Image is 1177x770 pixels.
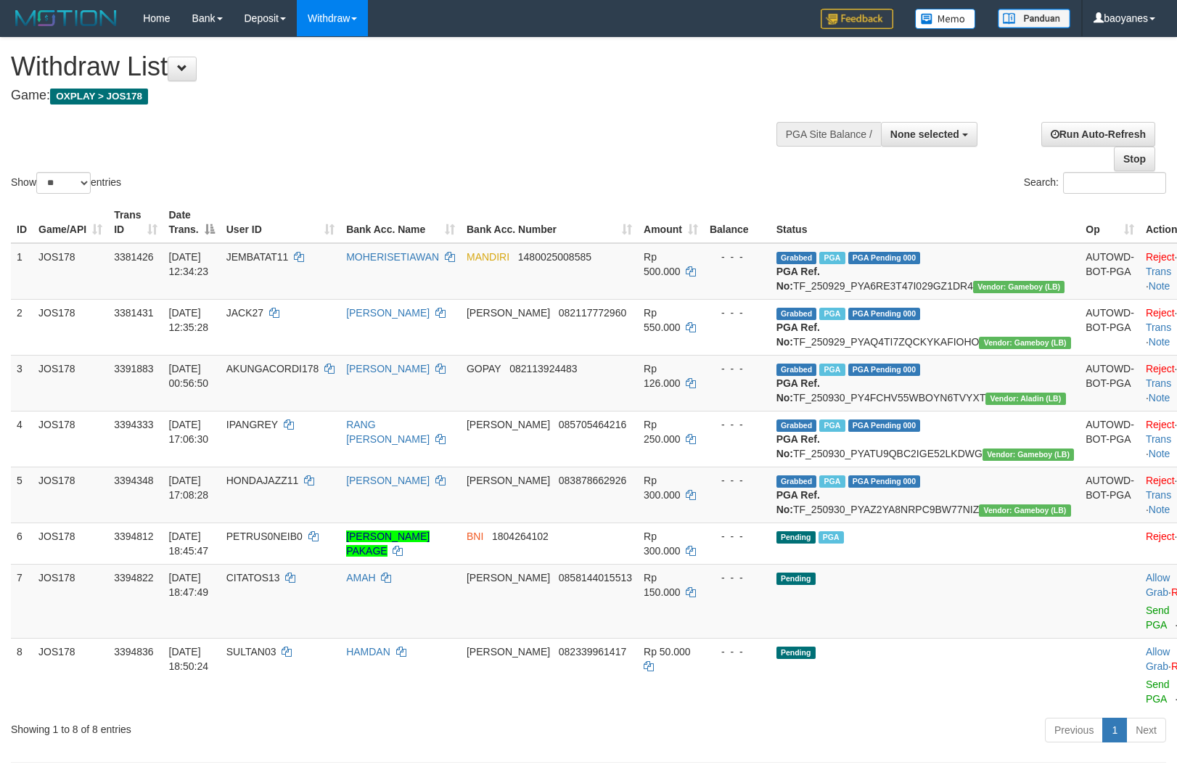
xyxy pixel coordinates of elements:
td: TF_250930_PYAZ2YA8NRPC9BW77NIZ [771,467,1080,523]
td: 1 [11,243,33,300]
a: Reject [1146,531,1175,542]
a: RANG [PERSON_NAME] [346,419,430,445]
span: [DATE] 12:35:28 [169,307,209,333]
th: Game/API: activate to sort column ascending [33,202,108,243]
td: JOS178 [33,243,108,300]
th: Bank Acc. Name: activate to sort column ascending [340,202,461,243]
img: Button%20Memo.svg [915,9,976,29]
span: Rp 126.000 [644,363,681,389]
span: Marked by baohafiz [819,419,845,432]
th: ID [11,202,33,243]
span: Rp 150.000 [644,572,681,598]
span: 3394348 [114,475,154,486]
span: Rp 250.000 [644,419,681,445]
a: [PERSON_NAME] [346,363,430,374]
td: JOS178 [33,564,108,638]
div: - - - [710,644,765,659]
input: Search: [1063,172,1166,194]
th: Status [771,202,1080,243]
td: 8 [11,638,33,712]
span: Grabbed [776,364,817,376]
label: Show entries [11,172,121,194]
span: Rp 550.000 [644,307,681,333]
img: Feedback.jpg [821,9,893,29]
a: Send PGA [1146,679,1170,705]
span: Vendor URL: https://dashboard.q2checkout.com/secure [985,393,1065,405]
span: Pending [776,647,816,659]
a: [PERSON_NAME] PAKAGE [346,531,430,557]
a: Run Auto-Refresh [1041,122,1155,147]
span: [DATE] 17:08:28 [169,475,209,501]
div: - - - [710,473,765,488]
span: Rp 500.000 [644,251,681,277]
span: [DATE] 18:45:47 [169,531,209,557]
b: PGA Ref. No: [776,433,820,459]
span: PGA Pending [848,364,921,376]
span: Marked by baohafiz [819,308,845,320]
span: Grabbed [776,252,817,264]
span: Copy 083878662926 to clipboard [559,475,626,486]
td: JOS178 [33,411,108,467]
span: [DATE] 17:06:30 [169,419,209,445]
span: Pending [776,573,816,585]
a: Next [1126,718,1166,742]
a: HAMDAN [346,646,390,658]
th: Op: activate to sort column ascending [1080,202,1140,243]
span: 3381431 [114,307,154,319]
span: Copy 082117772960 to clipboard [559,307,626,319]
span: Marked by baodewi [819,364,845,376]
span: PGA Pending [848,308,921,320]
a: Reject [1146,363,1175,374]
div: - - - [710,306,765,320]
span: Copy 082339961417 to clipboard [559,646,626,658]
span: Vendor URL: https://dashboard.q2checkout.com/secure [973,281,1065,293]
span: 3394836 [114,646,154,658]
span: Pending [776,531,816,544]
span: · [1146,572,1171,598]
span: Marked by baohafiz [819,531,844,544]
span: [PERSON_NAME] [467,572,550,583]
span: Rp 300.000 [644,475,681,501]
div: - - - [710,529,765,544]
span: Marked by baohafiz [819,475,845,488]
a: [PERSON_NAME] [346,475,430,486]
button: None selected [881,122,977,147]
span: [PERSON_NAME] [467,646,550,658]
td: JOS178 [33,523,108,564]
span: [DATE] 18:50:24 [169,646,209,672]
div: Showing 1 to 8 of 8 entries [11,716,480,737]
td: 6 [11,523,33,564]
a: MOHERISETIAWAN [346,251,439,263]
td: AUTOWD-BOT-PGA [1080,467,1140,523]
span: Marked by baohafiz [819,252,845,264]
h1: Withdraw List [11,52,770,81]
span: Grabbed [776,419,817,432]
td: AUTOWD-BOT-PGA [1080,243,1140,300]
span: Copy 1480025008585 to clipboard [518,251,591,263]
span: 3394333 [114,419,154,430]
span: GOPAY [467,363,501,374]
b: PGA Ref. No: [776,489,820,515]
a: AMAH [346,572,375,583]
div: - - - [710,570,765,585]
b: PGA Ref. No: [776,266,820,292]
a: Reject [1146,419,1175,430]
span: 3381426 [114,251,154,263]
th: Bank Acc. Number: activate to sort column ascending [461,202,638,243]
span: BNI [467,531,483,542]
td: JOS178 [33,355,108,411]
span: IPANGREY [226,419,278,430]
span: Vendor URL: https://dashboard.q2checkout.com/secure [983,449,1074,461]
td: TF_250929_PYA6RE3T47I029GZ1DR4 [771,243,1080,300]
a: 1 [1102,718,1127,742]
span: 3391883 [114,363,154,374]
span: PGA Pending [848,252,921,264]
a: Note [1149,392,1170,404]
a: Note [1149,504,1170,515]
td: 4 [11,411,33,467]
a: [PERSON_NAME] [346,307,430,319]
td: 3 [11,355,33,411]
td: AUTOWD-BOT-PGA [1080,355,1140,411]
span: [DATE] 12:34:23 [169,251,209,277]
td: 7 [11,564,33,638]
